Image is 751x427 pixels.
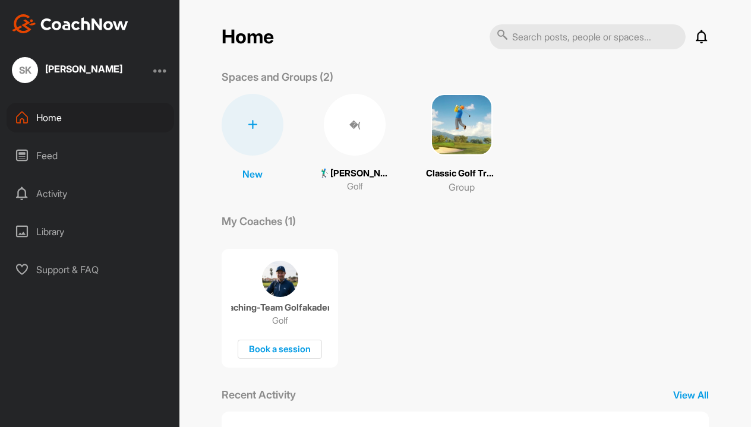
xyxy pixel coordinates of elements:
[222,26,274,49] h2: Home
[12,14,128,33] img: CoachNow
[426,167,497,181] p: Classic Golf Training Gruppe 🏌️‍♂️
[238,340,322,359] div: Book a session
[673,388,709,402] p: View All
[222,387,296,403] p: Recent Activity
[7,103,174,132] div: Home
[319,94,390,194] a: �(🏌‍♂[PERSON_NAME] (54)Golf
[262,261,298,297] img: coach avatar
[242,167,263,181] p: New
[426,94,497,194] a: Classic Golf Training Gruppe 🏌️‍♂️Group
[431,94,493,156] img: square_940d96c4bb369f85efc1e6d025c58b75.png
[45,64,122,74] div: [PERSON_NAME]
[324,94,386,156] div: �(
[7,217,174,246] div: Library
[222,213,296,229] p: My Coaches (1)
[7,141,174,170] div: Feed
[7,255,174,284] div: Support & FAQ
[490,24,686,49] input: Search posts, people or spaces...
[319,167,390,181] p: 🏌‍♂[PERSON_NAME] (54)
[222,69,333,85] p: Spaces and Groups (2)
[347,180,363,194] p: Golf
[231,302,329,314] p: Coaching-Team Golfakademie
[12,57,38,83] div: SK
[272,315,288,327] p: Golf
[449,180,475,194] p: Group
[7,179,174,208] div: Activity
